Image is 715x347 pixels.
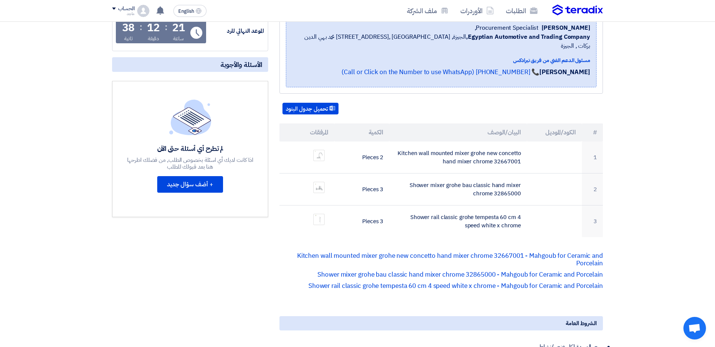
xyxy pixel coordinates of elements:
td: 3 Pieces [334,205,389,237]
img: Shower_mixer_grohe_bau_classic_hand_mixer_chrome__1760525475385.png [314,183,324,192]
td: 1 [582,142,603,173]
button: English [173,5,206,17]
td: Shower mixer grohe bau classic hand mixer chrome 32865000 [389,173,527,205]
span: الجيزة, [GEOGRAPHIC_DATA] ,[STREET_ADDRESS] محمد بهي الدين بركات , الجيزة [292,32,590,50]
span: الأسئلة والأجوبة [220,60,262,69]
button: تحميل جدول البنود [282,103,339,115]
span: Procurement Specialist, [475,23,539,32]
div: 12 [147,23,160,33]
div: ساعة [173,35,184,43]
div: اذا كانت لديك أي اسئلة بخصوص الطلب, من فضلك اطرحها هنا بعد قبولك للطلب [126,157,254,170]
span: English [178,9,194,14]
span: [PERSON_NAME] [542,23,590,32]
a: Shower rail classic grohe tempesta 60 cm 4 speed white x chrome - Mahgoub for Ceramic and Porcelain [308,281,603,291]
a: ملف الشركة [401,2,454,20]
div: دقيقة [148,35,159,43]
img: empty_state_list.svg [169,99,211,135]
div: لم تطرح أي أسئلة حتى الآن [126,144,254,153]
div: الحساب [118,6,134,12]
td: 2 Pieces [334,142,389,173]
th: البيان/الوصف [389,123,527,142]
td: Shower rail classic grohe tempesta 60 cm 4 speed white x chrome [389,205,527,237]
b: Egyptian Automotive and Trading Company, [466,32,590,41]
div: 38 [122,23,135,33]
a: 📞 [PHONE_NUMBER] (Call or Click on the Number to use WhatsApp) [342,67,539,77]
div: : [165,20,167,34]
a: Kitchen wall mounted mixer grohe new concetto hand mixer chrome 32667001 - Mahgoub for Ceramic an... [297,251,603,268]
a: الأوردرات [454,2,500,20]
div: 21 [172,23,185,33]
img: Teradix logo [553,5,603,16]
span: الشروط العامة [566,319,597,327]
div: : [140,20,142,34]
th: الكمية [334,123,389,142]
strong: [PERSON_NAME] [539,67,590,77]
td: 3 [582,205,603,237]
div: مسئول الدعم الفني من فريق تيرادكس [292,56,590,64]
img: Shower_rail_classic_grohe_tempesta__cm__speed_white_x_chrome_1760525561710.png [314,214,324,225]
img: profile_test.png [137,5,149,17]
td: 3 Pieces [334,173,389,205]
img: Kitchen_wall_mounted_mixer_grohe_new_concetto_hand_mixer_chrome__1760525340394.png [314,150,324,161]
button: + أضف سؤال جديد [157,176,223,193]
div: Open chat [683,317,706,339]
td: 2 [582,173,603,205]
div: ماجد [112,12,134,16]
th: # [582,123,603,142]
a: الطلبات [500,2,543,20]
div: الموعد النهائي للرد [208,27,264,35]
div: ثانية [124,35,133,43]
td: Kitchen wall mounted mixer grohe new concetto hand mixer chrome 32667001 [389,142,527,173]
a: Shower mixer grohe bau classic hand mixer chrome 32865000 - Mahgoub for Ceramic and Porcelain [317,270,603,279]
th: الكود/الموديل [527,123,582,142]
th: المرفقات [279,123,334,142]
